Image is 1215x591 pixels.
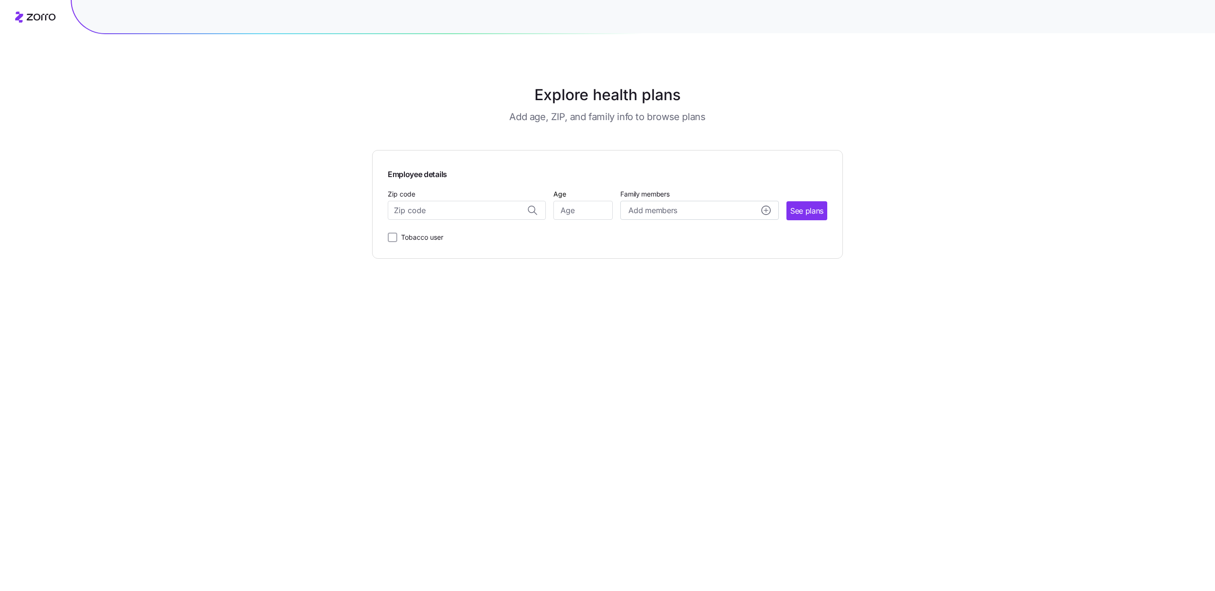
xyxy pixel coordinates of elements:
h1: Explore health plans [396,84,820,106]
button: Add membersadd icon [620,201,778,220]
label: Zip code [388,189,415,199]
h3: Add age, ZIP, and family info to browse plans [509,110,705,123]
span: See plans [790,205,823,217]
input: Age [553,201,613,220]
label: Tobacco user [397,232,443,243]
span: Add members [628,205,677,216]
input: Zip code [388,201,546,220]
svg: add icon [761,206,771,215]
label: Age [553,189,566,199]
span: Employee details [388,166,447,180]
button: See plans [786,201,827,220]
span: Family members [620,189,778,199]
